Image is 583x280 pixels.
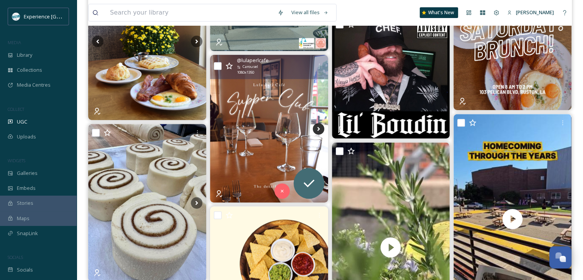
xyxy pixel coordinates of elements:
[17,118,27,125] span: UGC
[106,4,274,21] input: Search your library
[17,51,32,59] span: Library
[332,16,450,139] img: The culprit has been apprehended!!! Hiding under the alias "Lil Boudin" he was able to evade his ...
[17,66,42,74] span: Collections
[17,230,38,237] span: SnapLink
[420,7,458,18] a: What's New
[237,70,254,75] span: 1080 x 1350
[237,57,269,64] span: @ lulaperlcafe
[17,215,30,222] span: Maps
[243,64,258,69] span: Carousel
[8,158,25,163] span: WIDGETS
[24,13,100,20] span: Experience [GEOGRAPHIC_DATA]
[210,55,328,203] img: Supper Club at Lula Perl Café 🍴 Saturday, October 11 & Saturday, October 25 🍂 By reservation only...
[12,13,20,20] img: 24IZHUKKFBA4HCESFN4PRDEIEY.avif
[549,246,572,268] button: Open Chat
[17,170,38,177] span: Galleries
[8,254,23,260] span: SOCIALS
[287,5,332,20] a: View all files
[503,5,558,20] a: [PERSON_NAME]
[17,266,33,273] span: Socials
[17,184,36,192] span: Embeds
[8,106,24,112] span: COLLECT
[17,81,51,89] span: Media Centres
[8,40,21,45] span: MEDIA
[17,133,36,140] span: Uploads
[516,9,554,16] span: [PERSON_NAME]
[17,199,33,207] span: Stories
